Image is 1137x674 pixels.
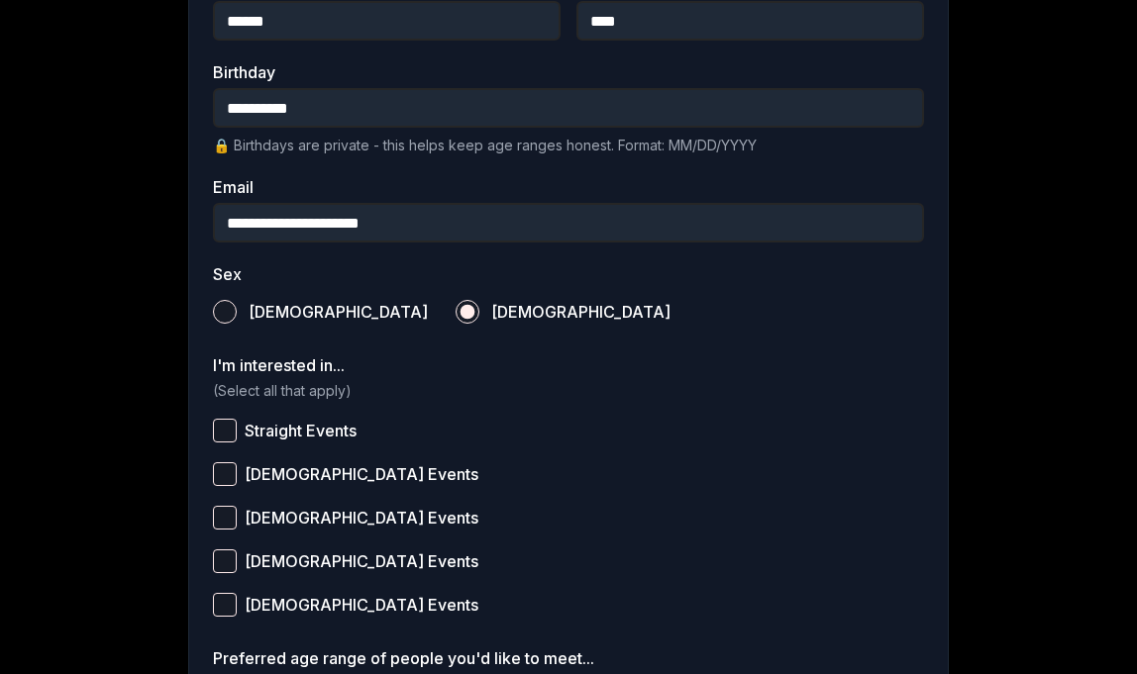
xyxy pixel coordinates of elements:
button: [DEMOGRAPHIC_DATA] Events [213,506,237,530]
button: [DEMOGRAPHIC_DATA] [213,300,237,324]
span: [DEMOGRAPHIC_DATA] Events [245,553,478,569]
button: [DEMOGRAPHIC_DATA] [456,300,479,324]
label: I'm interested in... [213,357,924,373]
label: Sex [213,266,924,282]
p: 🔒 Birthdays are private - this helps keep age ranges honest. Format: MM/DD/YYYY [213,136,924,155]
label: Preferred age range of people you'd like to meet... [213,650,924,666]
span: [DEMOGRAPHIC_DATA] Events [245,597,478,613]
span: [DEMOGRAPHIC_DATA] Events [245,466,478,482]
span: [DEMOGRAPHIC_DATA] [249,304,428,320]
label: Email [213,179,924,195]
label: Birthday [213,64,924,80]
span: [DEMOGRAPHIC_DATA] Events [245,510,478,526]
span: [DEMOGRAPHIC_DATA] [491,304,671,320]
button: [DEMOGRAPHIC_DATA] Events [213,549,237,573]
p: (Select all that apply) [213,381,924,401]
button: Straight Events [213,419,237,442]
button: [DEMOGRAPHIC_DATA] Events [213,462,237,486]
button: [DEMOGRAPHIC_DATA] Events [213,593,237,617]
span: Straight Events [245,423,357,438]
